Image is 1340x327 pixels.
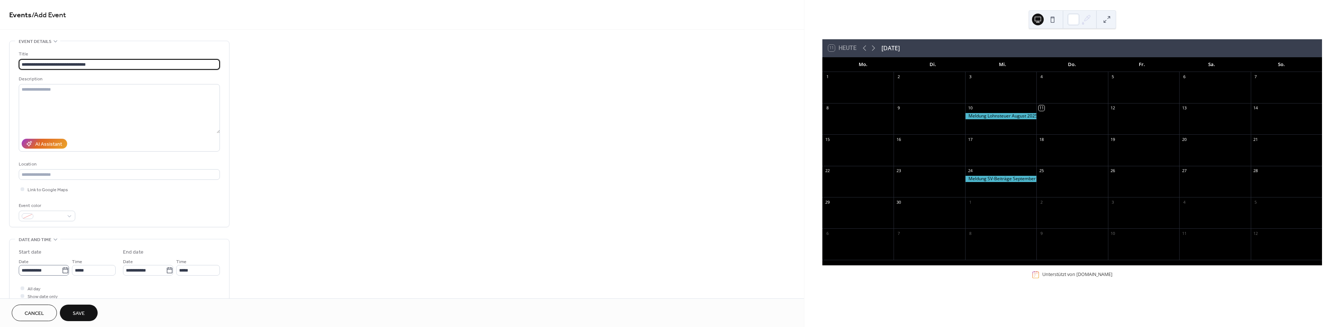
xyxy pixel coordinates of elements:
[9,8,32,22] a: Events
[1076,272,1112,278] a: [DOMAIN_NAME]
[1253,199,1258,205] div: 5
[19,160,218,168] div: Location
[1181,137,1187,142] div: 20
[19,202,74,210] div: Event color
[25,310,44,317] span: Cancel
[1042,272,1112,278] div: Unterstützt von
[825,168,830,174] div: 22
[1107,57,1177,72] div: Fr.
[1039,168,1044,174] div: 25
[1253,74,1258,80] div: 7
[73,310,85,317] span: Save
[967,168,973,174] div: 24
[1110,137,1116,142] div: 19
[176,258,186,266] span: Time
[896,199,901,205] div: 30
[896,137,901,142] div: 16
[1039,137,1044,142] div: 18
[896,74,901,80] div: 2
[898,57,968,72] div: Di.
[825,105,830,111] div: 8
[123,258,133,266] span: Date
[967,230,973,236] div: 8
[828,57,898,72] div: Mo.
[967,74,973,80] div: 3
[968,57,1037,72] div: Mi.
[1181,74,1187,80] div: 6
[1110,230,1116,236] div: 10
[19,236,51,244] span: Date and time
[965,113,1036,119] div: Meldung Lohnsteuer August 2025
[825,137,830,142] div: 15
[967,199,973,205] div: 1
[1177,57,1246,72] div: Sa.
[19,50,218,58] div: Title
[1253,137,1258,142] div: 21
[1181,105,1187,111] div: 13
[1253,168,1258,174] div: 28
[1181,199,1187,205] div: 4
[28,285,40,293] span: All day
[19,38,51,46] span: Event details
[1039,199,1044,205] div: 2
[1181,230,1187,236] div: 11
[1181,168,1187,174] div: 27
[896,168,901,174] div: 23
[881,44,900,52] div: [DATE]
[1039,74,1044,80] div: 4
[896,230,901,236] div: 7
[1253,230,1258,236] div: 12
[123,248,144,256] div: End date
[1039,230,1044,236] div: 9
[896,105,901,111] div: 9
[19,75,218,83] div: Description
[1110,168,1116,174] div: 26
[19,248,41,256] div: Start date
[1110,105,1116,111] div: 12
[825,199,830,205] div: 29
[967,105,973,111] div: 10
[35,141,62,148] div: AI Assistant
[72,258,82,266] span: Time
[12,305,57,321] button: Cancel
[1246,57,1316,72] div: So.
[28,293,58,301] span: Show date only
[60,305,98,321] button: Save
[28,186,68,194] span: Link to Google Maps
[1253,105,1258,111] div: 14
[1039,105,1044,111] div: 11
[1037,57,1107,72] div: Do.
[19,258,29,266] span: Date
[825,230,830,236] div: 6
[825,74,830,80] div: 1
[965,176,1036,182] div: Meldung SV-Beiträge September 2025
[1110,199,1116,205] div: 3
[22,139,67,149] button: AI Assistant
[32,8,66,22] span: / Add Event
[1110,74,1116,80] div: 5
[967,137,973,142] div: 17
